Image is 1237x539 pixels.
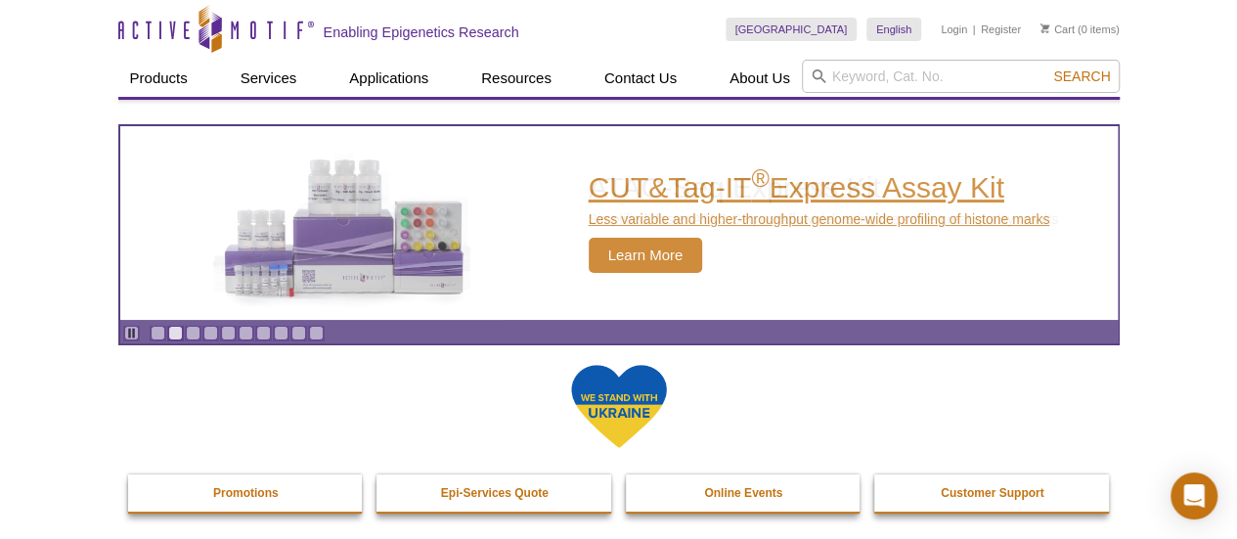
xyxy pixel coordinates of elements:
a: Cart [1040,22,1075,36]
a: Customer Support [874,474,1111,512]
h2: Enabling Epigenetics Research [324,23,519,41]
a: Go to slide 4 [203,326,218,340]
h2: CUT&Tag-IT Express Assay Kit [589,173,1050,202]
a: Go to slide 9 [291,326,306,340]
a: Go to slide 8 [274,326,288,340]
a: Go to slide 3 [186,326,200,340]
a: English [866,18,921,41]
a: Go to slide 7 [256,326,271,340]
a: Online Events [626,474,862,512]
strong: Online Events [704,486,782,500]
a: Services [229,60,309,97]
strong: Promotions [213,486,279,500]
a: Login [941,22,967,36]
a: Register [981,22,1021,36]
a: Toggle autoplay [124,326,139,340]
button: Search [1047,67,1116,85]
a: [GEOGRAPHIC_DATA] [726,18,858,41]
sup: ® [751,164,769,192]
a: Go to slide 1 [151,326,165,340]
p: Less variable and higher-throughput genome-wide profiling of histone marks [589,210,1050,228]
a: About Us [718,60,802,97]
a: Go to slide 5 [221,326,236,340]
li: | [973,18,976,41]
a: Promotions [128,474,365,512]
a: Go to slide 2 [168,326,183,340]
li: (0 items) [1040,18,1120,41]
strong: Epi-Services Quote [441,486,549,500]
a: Resources [469,60,563,97]
a: Epi-Services Quote [376,474,613,512]
img: We Stand With Ukraine [570,363,668,450]
img: CUT&Tag-IT Express Assay Kit [183,115,506,331]
a: CUT&Tag-IT Express Assay Kit CUT&Tag-IT®Express Assay Kit Less variable and higher-throughput gen... [120,126,1118,320]
input: Keyword, Cat. No. [802,60,1120,93]
a: Go to slide 10 [309,326,324,340]
a: Products [118,60,199,97]
img: Your Cart [1040,23,1049,33]
span: Search [1053,68,1110,84]
strong: Customer Support [941,486,1043,500]
a: Applications [337,60,440,97]
article: CUT&Tag-IT Express Assay Kit [120,126,1118,320]
div: Open Intercom Messenger [1171,472,1217,519]
a: Contact Us [593,60,688,97]
a: Go to slide 6 [239,326,253,340]
span: Learn More [589,238,703,273]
